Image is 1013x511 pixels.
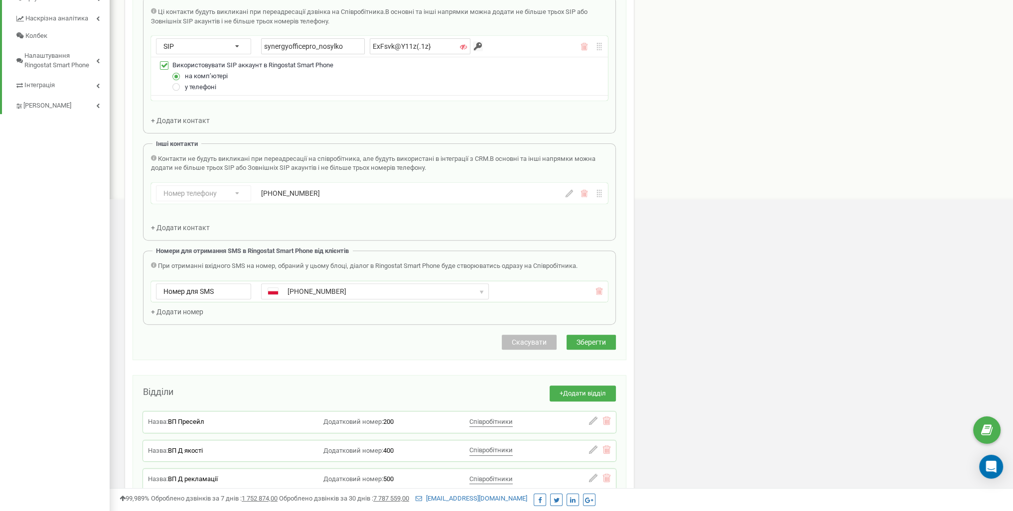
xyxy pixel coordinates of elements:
[261,38,365,54] input: Введіть ім'я SIP акаунта
[158,262,578,269] span: При отриманні вхідного SMS на номер, обраний у цьому блоці, діалог в Ringostat Smart Phone буде с...
[469,418,513,425] span: Співробітники
[567,335,616,350] button: Зберегти
[151,117,210,125] span: + Додати контакт
[143,386,173,397] span: Відділи
[416,495,527,502] a: [EMAIL_ADDRESS][DOMAIN_NAME]
[120,495,149,502] span: 99,989%
[148,418,168,425] span: Назва:
[370,38,470,54] input: Введіть пароль
[577,338,606,346] span: Зберегти
[156,140,198,147] span: Інші контакти
[383,447,394,454] span: 400
[550,385,616,402] button: +Додати відділ
[25,14,88,23] span: Наскрізна аналітика
[151,8,587,25] span: В основні та інші напрямки можна додати не більше трьох SIP або Зовнішніх SIP акаунтів і не більш...
[23,101,71,111] span: [PERSON_NAME]
[460,43,467,50] i: Показати/Приховати пароль
[469,446,513,454] span: Співробітники
[24,81,55,90] span: Інтеграція
[323,447,383,454] span: Додатковий номер:
[185,72,228,80] span: на компʼютері
[373,495,409,502] u: 7 787 559,00
[323,475,383,483] span: Додатковий номер:
[563,389,606,397] span: Додати відділ
[151,308,203,316] span: + Додати номер
[185,83,216,91] span: у телефоні
[24,51,96,70] span: Налаштування Ringostat Smart Phone
[979,455,1003,479] div: Open Intercom Messenger
[458,42,468,52] button: Показати/Приховати пароль
[151,183,608,204] div: Номер телефону[PHONE_NUMBER]
[15,7,110,27] a: Наскрізна аналітика
[473,41,483,51] input: Згенеруйте надійний пароль. Ringostat створить пароль, який відповідає усім вимогам безпеки
[383,418,394,425] span: 200
[383,475,394,483] span: 500
[168,418,204,425] span: ВП Пресейл
[279,495,409,502] span: Оброблено дзвінків за 30 днів :
[156,247,349,255] span: Номери для отримання SMS в Ringostat Smart Phone від клієнтів
[172,61,333,69] span: Використовувати SIP аккаунт в Ringostat Smart Phone
[158,8,385,15] span: Ці контакти будуть викликані при переадресації дзвінка на Співробітника.
[469,475,513,483] span: Співробітники
[15,27,110,45] a: Колбек
[168,447,203,454] span: ВП Д якості
[261,188,489,198] div: [PHONE_NUMBER]
[163,42,174,50] span: SIP
[323,418,383,425] span: Додатковий номер:
[15,74,110,94] a: Інтеграція
[148,475,168,483] span: Назва:
[168,475,218,483] span: ВП Д рекламації
[151,224,210,232] span: + Додати контакт
[502,335,557,350] button: Скасувати
[15,44,110,74] a: Налаштування Ringostat Smart Phone
[242,495,278,502] u: 1 752 874,00
[15,94,110,115] a: [PERSON_NAME]
[25,31,47,41] span: Колбек
[163,287,214,295] span: Номер для SMS
[148,447,168,454] span: Назва:
[151,495,278,502] span: Оброблено дзвінків за 7 днів :
[158,155,490,162] span: Контакти не будуть викликані при переадресації на співробітника, але будуть використані в інтегра...
[512,338,547,346] span: Скасувати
